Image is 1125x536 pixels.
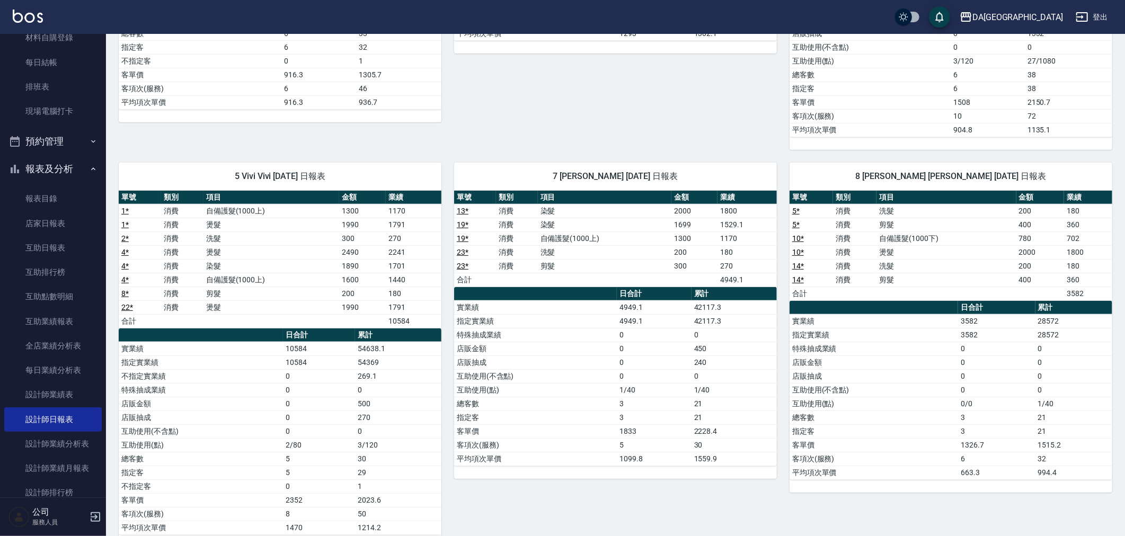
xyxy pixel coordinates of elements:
th: 金額 [671,191,717,204]
td: 180 [386,287,441,300]
span: 7 [PERSON_NAME] [DATE] 日報表 [467,171,764,182]
td: 0 [283,410,356,424]
td: 916.3 [281,68,356,82]
td: 1 [355,479,441,493]
th: 單號 [454,191,496,204]
td: 1/40 [617,383,691,397]
td: 200 [1016,204,1065,218]
td: 6 [958,452,1035,466]
td: 0 [617,328,691,342]
td: 消費 [161,287,203,300]
td: 916.3 [281,95,356,109]
td: 4949.1 [617,314,691,328]
td: 240 [692,355,777,369]
th: 項目 [203,191,339,204]
td: 8 [283,507,356,521]
table: a dense table [790,301,1112,480]
td: 1833 [617,424,691,438]
a: 每日結帳 [4,50,102,75]
td: 自備護髮(1000下) [876,231,1016,245]
th: 類別 [496,191,538,204]
a: 現場電腦打卡 [4,99,102,123]
td: 29 [355,466,441,479]
th: 累計 [1035,301,1112,315]
td: 消費 [161,204,203,218]
td: 1300 [671,231,717,245]
td: 消費 [833,218,876,231]
td: 2000 [1016,245,1065,259]
td: 994.4 [1035,466,1112,479]
td: 904.8 [951,123,1025,137]
td: 平均項次單價 [119,521,283,534]
button: 登出 [1071,7,1112,27]
td: 燙髮 [203,245,339,259]
td: 38 [1025,68,1112,82]
th: 類別 [161,191,203,204]
td: 3582 [958,314,1035,328]
td: 1791 [386,218,441,231]
td: 28572 [1035,314,1112,328]
td: 客項次(服務) [790,109,951,123]
td: 指定實業績 [119,355,283,369]
td: 1305.7 [356,68,441,82]
td: 1170 [717,231,777,245]
table: a dense table [454,191,777,287]
td: 消費 [161,259,203,273]
td: 互助使用(不含點) [454,369,617,383]
td: 店販抽成 [790,369,958,383]
td: 300 [671,259,717,273]
a: 互助業績報表 [4,309,102,334]
td: 1099.8 [617,452,691,466]
td: 1470 [283,521,356,534]
span: 5 Vivi Vivi [DATE] 日報表 [131,171,429,182]
td: 指定客 [119,40,281,54]
td: 互助使用(點) [454,383,617,397]
td: 6 [281,40,356,54]
td: 0 [281,54,356,68]
th: 項目 [876,191,1016,204]
td: 0 [958,355,1035,369]
td: 消費 [496,245,538,259]
td: 店販抽成 [454,355,617,369]
td: 30 [692,438,777,452]
td: 剪髮 [538,259,672,273]
td: 剪髮 [203,287,339,300]
td: 30 [355,452,441,466]
td: 2/80 [283,438,356,452]
th: 業績 [1064,191,1112,204]
td: 染髮 [538,218,672,231]
td: 洗髮 [876,259,1016,273]
td: 1791 [386,300,441,314]
td: 客單價 [119,493,283,507]
td: 消費 [833,204,876,218]
td: 2241 [386,245,441,259]
td: 店販抽成 [119,410,283,424]
td: 0 [958,383,1035,397]
td: 200 [671,245,717,259]
td: 平均項次單價 [790,123,951,137]
td: 1 [356,54,441,68]
td: 1515.2 [1035,438,1112,452]
td: 1800 [717,204,777,218]
td: 消費 [496,204,538,218]
td: 936.7 [356,95,441,109]
td: 洗髮 [876,204,1016,218]
td: 0 [283,397,356,410]
td: 6 [951,82,1025,95]
td: 3 [617,410,691,424]
td: 指定實業績 [454,314,617,328]
a: 設計師排行榜 [4,480,102,505]
td: 1800 [1064,245,1112,259]
td: 合計 [119,314,161,328]
th: 項目 [538,191,672,204]
td: 互助使用(點) [119,438,283,452]
td: 270 [386,231,441,245]
td: 72 [1025,109,1112,123]
td: 實業績 [790,314,958,328]
td: 5 [283,452,356,466]
td: 1890 [339,259,386,273]
th: 日合計 [617,287,691,301]
td: 互助使用(不含點) [790,383,958,397]
a: 報表目錄 [4,186,102,211]
a: 全店業績分析表 [4,334,102,358]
